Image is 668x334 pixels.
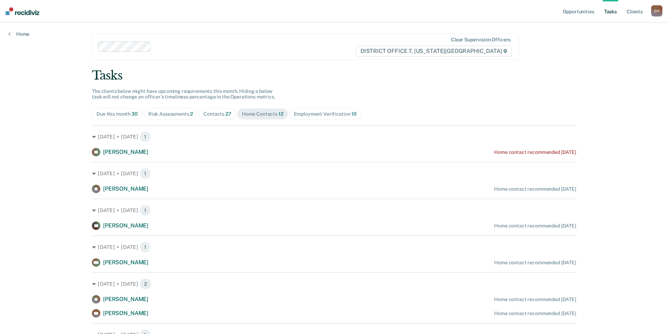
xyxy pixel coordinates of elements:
div: Contacts [203,111,231,117]
span: 1 [140,168,151,179]
div: Home contact recommended [DATE] [494,223,576,229]
img: Recidiviz [6,7,39,15]
span: 27 [225,111,231,117]
div: Due this month [96,111,138,117]
span: 10 [351,111,357,117]
div: O H [651,5,662,16]
span: 1 [140,205,151,216]
span: [PERSON_NAME] [103,310,148,316]
span: [PERSON_NAME] [103,296,148,302]
span: 2 [190,111,193,117]
div: Home contact recommended [DATE] [494,260,576,266]
span: 12 [278,111,283,117]
span: [PERSON_NAME] [103,222,148,229]
div: Home contact recommended [DATE] [494,149,576,155]
span: 30 [131,111,138,117]
div: Employment Verification [294,111,357,117]
div: [DATE] • [DATE] 1 [92,168,576,179]
a: Home [8,31,29,37]
div: Clear supervision officers [451,37,511,43]
span: 2 [140,278,151,289]
button: OH [651,5,662,16]
div: Home contact recommended [DATE] [494,311,576,316]
div: Home Contacts [242,111,283,117]
div: [DATE] • [DATE] 1 [92,131,576,142]
span: DISTRICT OFFICE 7, [US_STATE][GEOGRAPHIC_DATA] [356,46,512,57]
span: 1 [140,241,151,253]
span: [PERSON_NAME] [103,185,148,192]
span: [PERSON_NAME] [103,149,148,155]
div: [DATE] • [DATE] 2 [92,278,576,289]
div: Risk Assessments [148,111,193,117]
div: Tasks [92,68,576,83]
div: [DATE] • [DATE] 1 [92,241,576,253]
div: Home contact recommended [DATE] [494,186,576,192]
span: The clients below might have upcoming requirements this month. Hiding a below task will not chang... [92,88,275,100]
span: [PERSON_NAME] [103,259,148,266]
span: 1 [140,131,151,142]
div: [DATE] • [DATE] 1 [92,205,576,216]
div: Home contact recommended [DATE] [494,296,576,302]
